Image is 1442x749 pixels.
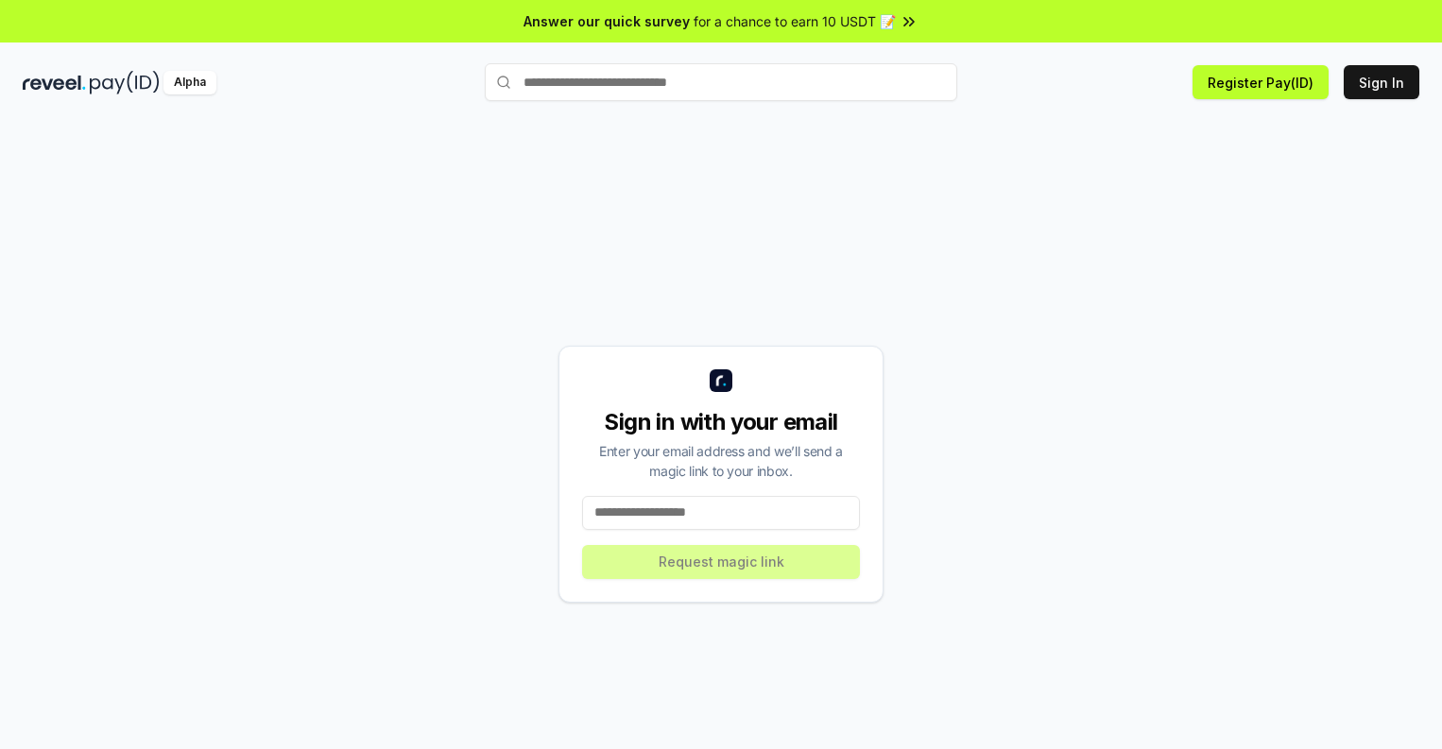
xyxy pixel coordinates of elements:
span: Answer our quick survey [524,11,690,31]
button: Register Pay(ID) [1193,65,1329,99]
span: for a chance to earn 10 USDT 📝 [694,11,896,31]
div: Sign in with your email [582,407,860,437]
div: Enter your email address and we’ll send a magic link to your inbox. [582,441,860,481]
img: logo_small [710,369,732,392]
button: Sign In [1344,65,1419,99]
img: pay_id [90,71,160,94]
img: reveel_dark [23,71,86,94]
div: Alpha [163,71,216,94]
